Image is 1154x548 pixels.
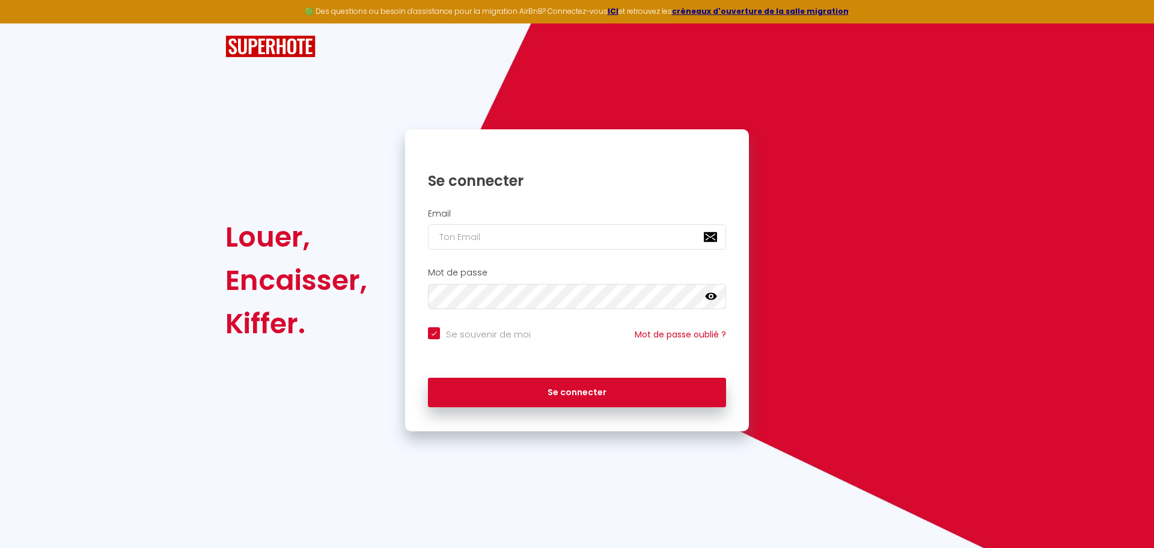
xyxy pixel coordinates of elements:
h2: Email [428,209,726,219]
div: Louer, [225,215,367,259]
div: Kiffer. [225,302,367,345]
a: Mot de passe oublié ? [635,328,726,340]
a: ICI [608,6,618,16]
div: Encaisser, [225,259,367,302]
a: créneaux d'ouverture de la salle migration [672,6,849,16]
h1: Se connecter [428,171,726,190]
h2: Mot de passe [428,268,726,278]
button: Se connecter [428,378,726,408]
input: Ton Email [428,224,726,250]
img: SuperHote logo [225,35,316,58]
